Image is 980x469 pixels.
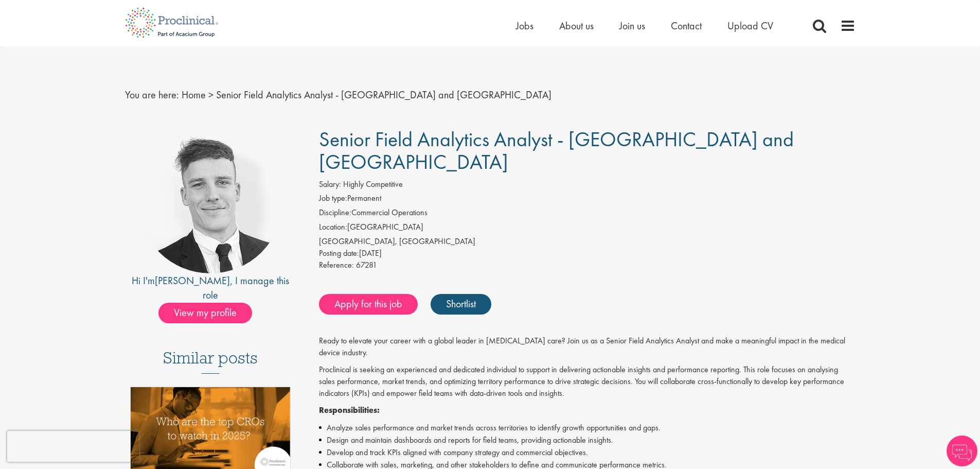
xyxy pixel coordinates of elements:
div: [DATE] [319,248,856,259]
li: Permanent [319,193,856,207]
label: Job type: [319,193,347,204]
a: Jobs [516,19,533,32]
p: Proclinical is seeking an experienced and dedicated individual to support in delivering actionabl... [319,364,856,399]
iframe: reCAPTCHA [7,431,139,462]
a: [PERSON_NAME] [155,274,230,287]
a: Upload CV [727,19,773,32]
label: Discipline: [319,207,351,219]
span: > [208,88,213,101]
label: Reference: [319,259,354,271]
div: [GEOGRAPHIC_DATA], [GEOGRAPHIC_DATA] [319,236,856,248]
span: Posting date: [319,248,359,258]
a: Contact [671,19,702,32]
img: Chatbot [947,436,977,466]
li: Develop and track KPIs aligned with company strategy and commercial objectives. [319,446,856,459]
img: imeage of recruiter Nicolas Daniel [138,128,283,273]
span: Senior Field Analytics Analyst - [GEOGRAPHIC_DATA] and [GEOGRAPHIC_DATA] [216,88,551,101]
span: 67281 [356,259,377,270]
a: About us [559,19,594,32]
a: Shortlist [431,294,491,315]
a: View my profile [158,305,262,318]
h3: Similar posts [163,349,258,374]
span: View my profile [158,303,252,323]
span: You are here: [125,88,179,101]
li: Analyze sales performance and market trends across territories to identify growth opportunities a... [319,422,856,434]
span: Senior Field Analytics Analyst - [GEOGRAPHIC_DATA] and [GEOGRAPHIC_DATA] [319,126,794,175]
span: Highly Competitive [343,179,403,189]
a: Join us [619,19,645,32]
label: Salary: [319,179,341,190]
a: Apply for this job [319,294,418,315]
a: breadcrumb link [182,88,206,101]
div: Hi I'm , I manage this role [125,273,296,303]
li: Design and maintain dashboards and reports for field teams, providing actionable insights. [319,434,856,446]
strong: Responsibilities: [319,405,380,415]
li: Commercial Operations [319,207,856,221]
li: [GEOGRAPHIC_DATA] [319,221,856,236]
p: Ready to elevate your career with a global leader in [MEDICAL_DATA] care? Join us as a Senior Fie... [319,335,856,359]
label: Location: [319,221,347,233]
